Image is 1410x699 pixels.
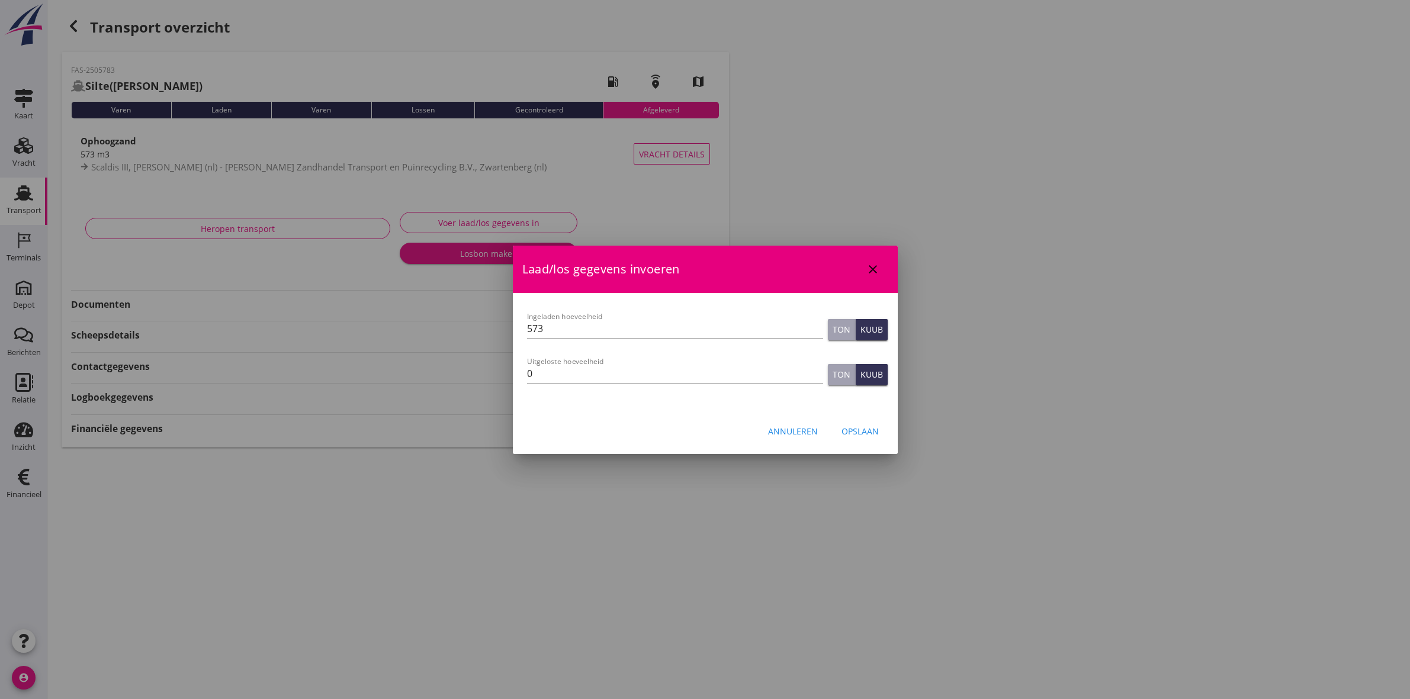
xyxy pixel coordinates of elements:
div: Ton [833,368,850,381]
i: close [866,262,880,276]
button: Kuub [856,319,888,340]
div: Kuub [860,323,883,336]
button: Opslaan [832,421,888,442]
input: Uitgeloste hoeveelheid [527,364,823,383]
div: Laad/los gegevens invoeren [513,246,898,293]
input: Ingeladen hoeveelheid [527,319,823,338]
div: Kuub [860,368,883,381]
div: Ton [833,323,850,336]
button: Ton [828,319,856,340]
div: Opslaan [841,425,879,437]
button: Annuleren [759,421,827,442]
button: Kuub [856,364,888,385]
div: Annuleren [768,425,818,437]
button: Ton [828,364,856,385]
